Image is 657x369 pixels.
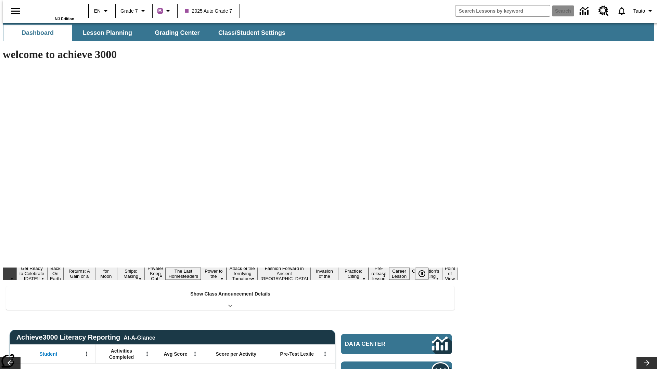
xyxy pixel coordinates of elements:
button: Boost Class color is purple. Change class color [155,5,175,17]
div: Home [30,2,74,21]
button: Profile/Settings [631,5,657,17]
span: B [158,6,162,15]
button: Slide 4 Time for Moon Rules? [95,262,117,285]
button: Pause [415,268,429,280]
h1: welcome to achieve 3000 [3,48,458,61]
button: Open Menu [190,349,200,359]
a: Resource Center, Will open in new tab [594,2,613,20]
button: Class/Student Settings [213,25,291,41]
span: Achieve3000 Literacy Reporting [16,333,155,341]
button: Slide 15 The Constitution's Balancing Act [409,262,442,285]
span: Score per Activity [216,351,257,357]
span: Student [39,351,57,357]
button: Language: EN, Select a language [91,5,113,17]
button: Slide 13 Pre-release lesson [369,265,389,282]
button: Slide 5 Cruise Ships: Making Waves [117,262,145,285]
button: Grading Center [143,25,211,41]
button: Open Menu [142,349,152,359]
div: SubNavbar [3,25,292,41]
a: Data Center [341,334,452,354]
div: Show Class Announcement Details [6,286,454,310]
input: search field [455,5,550,16]
span: Data Center [345,341,409,347]
p: Show Class Announcement Details [190,290,270,298]
button: Slide 1 Get Ready to Celebrate Juneteenth! [16,265,47,282]
span: Avg Score [164,351,187,357]
button: Open Menu [81,349,92,359]
button: Slide 11 The Invasion of the Free CD [311,262,338,285]
div: Pause [415,268,436,280]
button: Slide 6 Private! Keep Out! [145,265,166,282]
button: Slide 14 Career Lesson [389,268,409,280]
div: SubNavbar [3,23,654,41]
button: Slide 12 Mixed Practice: Citing Evidence [338,262,369,285]
button: Lesson Planning [73,25,142,41]
button: Slide 3 Free Returns: A Gain or a Drain? [64,262,95,285]
span: 2025 Auto Grade 7 [185,8,232,15]
a: Notifications [613,2,631,20]
button: Slide 16 Point of View [442,265,458,282]
button: Slide 9 Attack of the Terrifying Tomatoes [227,265,258,282]
span: Activities Completed [99,348,144,360]
button: Grade: Grade 7, Select a grade [118,5,150,17]
button: Lesson carousel, Next [636,357,657,369]
button: Open Menu [320,349,330,359]
span: Grade 7 [120,8,138,15]
button: Slide 7 The Last Homesteaders [166,268,201,280]
a: Home [30,3,74,17]
a: Data Center [576,2,594,20]
button: Slide 8 Solar Power to the People [201,262,227,285]
span: EN [94,8,101,15]
span: NJ Edition [55,17,74,21]
button: Open side menu [5,1,26,21]
button: Slide 2 Back On Earth [47,265,64,282]
div: At-A-Glance [124,333,155,341]
span: Pre-Test Lexile [280,351,314,357]
button: Slide 10 Fashion Forward in Ancient Rome [258,265,311,282]
button: Dashboard [3,25,72,41]
span: Tauto [633,8,645,15]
